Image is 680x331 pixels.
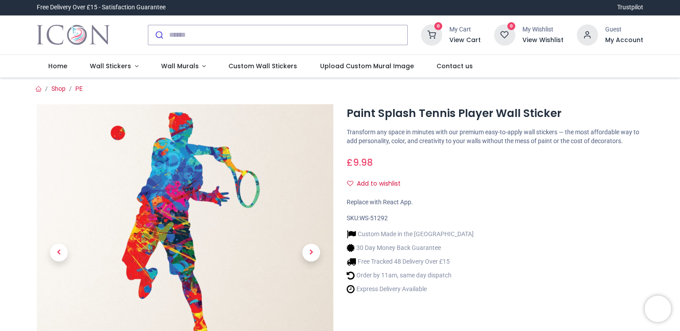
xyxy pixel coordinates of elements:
[228,62,297,70] span: Custom Wall Stickers
[507,22,516,31] sup: 0
[347,128,643,145] p: Transform any space in minutes with our premium easy-to-apply wall stickers — the most affordable...
[75,85,83,92] a: PE
[617,3,643,12] a: Trustpilot
[437,62,473,70] span: Contact us
[421,31,442,38] a: 0
[449,36,481,45] a: View Cart
[50,244,68,261] span: Previous
[522,25,564,34] div: My Wishlist
[347,180,353,187] i: Add to wishlist
[347,156,373,169] span: £
[48,62,67,70] span: Home
[78,55,150,78] a: Wall Stickers
[645,296,671,322] iframe: Brevo live chat
[359,214,388,222] span: WS-51292
[37,3,166,12] div: Free Delivery Over £15 - Satisfaction Guarantee
[353,156,373,169] span: 9.98
[347,257,474,266] li: Free Tracked 48 Delivery Over £15
[150,55,217,78] a: Wall Murals
[320,62,414,70] span: Upload Custom Mural Image
[449,25,481,34] div: My Cart
[434,22,443,31] sup: 0
[605,25,643,34] div: Guest
[347,243,474,253] li: 30 Day Money Back Guarantee
[51,85,66,92] a: Shop
[302,244,320,261] span: Next
[347,230,474,239] li: Custom Made in the [GEOGRAPHIC_DATA]
[347,176,408,191] button: Add to wishlistAdd to wishlist
[605,36,643,45] a: My Account
[522,36,564,45] a: View Wishlist
[90,62,131,70] span: Wall Stickers
[347,106,643,121] h1: Paint Splash Tennis Player Wall Sticker
[347,271,474,280] li: Order by 11am, same day dispatch
[347,284,474,294] li: Express Delivery Available
[494,31,515,38] a: 0
[148,25,169,45] button: Submit
[37,23,110,47] img: Icon Wall Stickers
[347,198,643,207] div: Replace with React App.
[161,62,199,70] span: Wall Murals
[347,214,643,223] div: SKU:
[37,23,110,47] a: Logo of Icon Wall Stickers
